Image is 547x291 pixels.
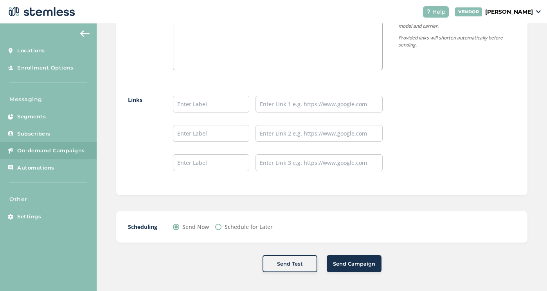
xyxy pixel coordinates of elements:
label: Links [128,96,157,184]
span: Help [432,8,446,16]
img: logo-dark-0685b13c.svg [6,4,75,20]
span: Segments [17,113,46,121]
label: Send Now [182,223,209,231]
span: Send Test [277,260,303,268]
label: Schedule for Later [225,223,273,231]
input: Enter Link 3 e.g. https://www.google.com [256,154,383,171]
button: Send Campaign [327,255,381,272]
button: Send Test [263,255,317,272]
img: icon-arrow-back-accent-c549486e.svg [80,30,90,37]
img: icon_down-arrow-small-66adaf34.svg [536,10,541,13]
span: Automations [17,164,54,172]
input: Enter Link 1 e.g. https://www.google.com [256,96,383,112]
div: VENDOR [455,7,482,16]
span: Settings [17,213,41,221]
p: Provided links will shorten automatically before sending. [398,34,516,48]
input: Enter Label [173,96,249,112]
input: Enter Label [173,154,249,171]
p: [PERSON_NAME] [485,8,533,16]
span: Locations [17,47,45,55]
span: Send Campaign [333,260,375,268]
input: Enter Label [173,125,249,142]
label: Scheduling [128,223,157,231]
span: On-demand Campaigns [17,147,85,155]
span: Enrollment Options [17,64,73,72]
iframe: Chat Widget [508,254,547,291]
span: Subscribers [17,130,50,138]
img: icon-help-white-03924b79.svg [426,9,431,14]
input: Enter Link 2 e.g. https://www.google.com [256,125,383,142]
